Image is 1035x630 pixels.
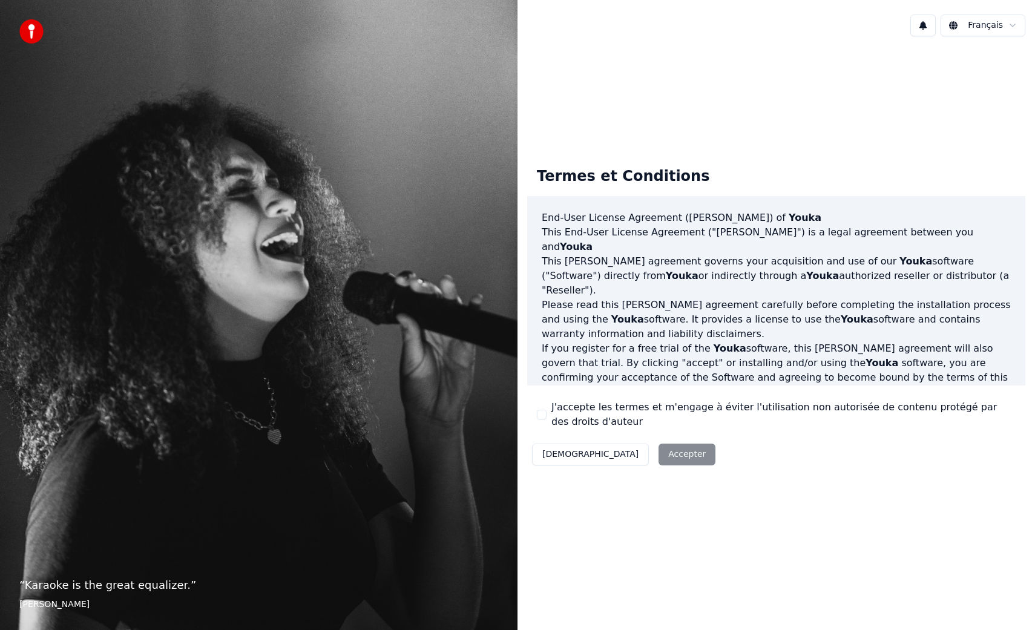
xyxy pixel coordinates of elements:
label: J'accepte les termes et m'engage à éviter l'utilisation non autorisée de contenu protégé par des ... [551,400,1016,429]
footer: [PERSON_NAME] [19,599,498,611]
h3: End-User License Agreement ([PERSON_NAME]) of [542,211,1011,225]
img: youka [19,19,44,44]
span: Youka [714,343,746,354]
span: Youka [899,255,932,267]
span: Youka [611,313,644,325]
p: This End-User License Agreement ("[PERSON_NAME]") is a legal agreement between you and [542,225,1011,254]
span: Youka [560,241,593,252]
button: [DEMOGRAPHIC_DATA] [532,444,649,465]
span: Youka [841,313,873,325]
div: Termes et Conditions [527,157,719,196]
p: This [PERSON_NAME] agreement governs your acquisition and use of our software ("Software") direct... [542,254,1011,298]
span: Youka [806,270,839,281]
p: Please read this [PERSON_NAME] agreement carefully before completing the installation process and... [542,298,1011,341]
p: “ Karaoke is the great equalizer. ” [19,577,498,594]
p: If you register for a free trial of the software, this [PERSON_NAME] agreement will also govern t... [542,341,1011,399]
span: Youka [866,357,898,369]
span: Youka [666,270,698,281]
span: Youka [789,212,821,223]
